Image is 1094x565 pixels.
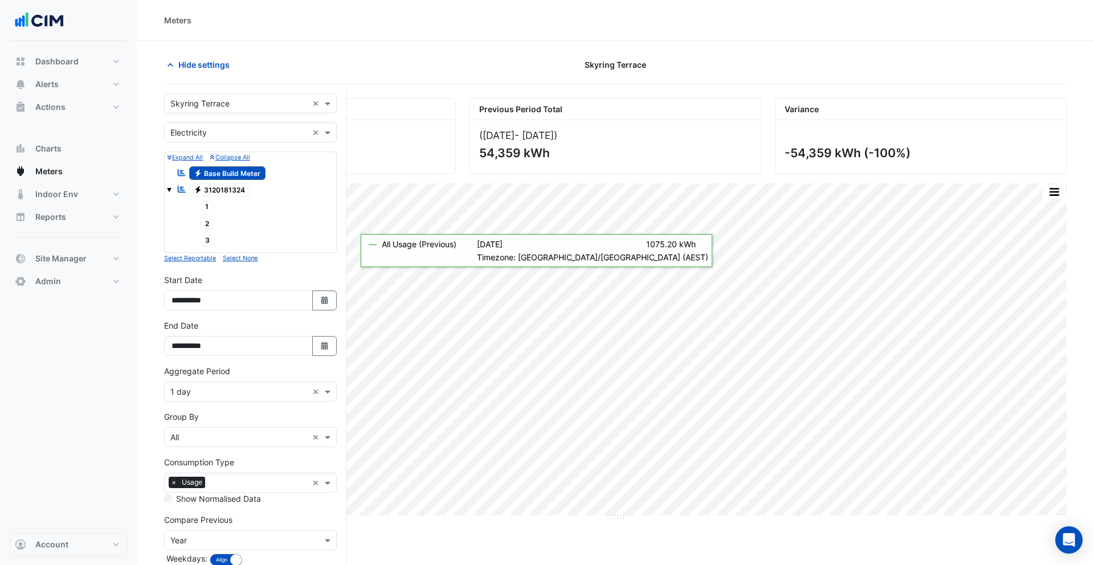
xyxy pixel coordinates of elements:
[9,50,128,73] button: Dashboard
[479,129,752,141] div: ([DATE] )
[223,255,258,262] small: Select None
[585,59,646,71] span: Skyring Terrace
[164,255,216,262] small: Select Reportable
[164,14,191,26] div: Meters
[164,320,198,331] label: End Date
[164,456,234,468] label: Consumption Type
[176,493,261,505] label: Show Normalised Data
[312,386,322,398] span: Clear
[15,276,26,287] app-icon: Admin
[177,167,187,177] fa-icon: Reportable
[164,365,230,377] label: Aggregate Period
[1043,185,1066,199] button: More Options
[312,431,322,443] span: Clear
[35,211,66,223] span: Reports
[164,253,216,263] button: Select Reportable
[35,253,87,264] span: Site Manager
[210,152,250,162] button: Collapse All
[194,186,202,194] fa-icon: Electricity
[164,411,199,423] label: Group By
[167,152,203,162] button: Expand All
[201,200,214,214] span: 1
[201,217,215,230] span: 2
[9,206,128,228] button: Reports
[35,56,79,67] span: Dashboard
[785,146,1055,160] div: -54,359 kWh (-100%)
[14,9,65,32] img: Company Logo
[189,166,266,180] span: Base Build Meter
[9,183,128,206] button: Indoor Env
[9,137,128,160] button: Charts
[164,552,207,564] label: Weekdays:
[35,143,62,154] span: Charts
[9,270,128,293] button: Admin
[164,514,232,526] label: Compare Previous
[320,296,330,305] fa-icon: Select Date
[15,101,26,113] app-icon: Actions
[775,99,1066,120] div: Variance
[320,341,330,351] fa-icon: Select Date
[35,276,61,287] span: Admin
[15,211,26,223] app-icon: Reports
[210,154,250,161] small: Collapse All
[15,166,26,177] app-icon: Meters
[164,274,202,286] label: Start Date
[1055,526,1083,554] div: Open Intercom Messenger
[9,73,128,96] button: Alerts
[15,143,26,154] app-icon: Charts
[9,247,128,270] button: Site Manager
[194,169,202,177] fa-icon: Electricity
[35,189,78,200] span: Indoor Env
[177,185,187,194] fa-icon: Reportable
[169,477,179,488] span: ×
[189,183,251,197] span: 3120181324
[35,166,63,177] span: Meters
[15,79,26,90] app-icon: Alerts
[167,154,203,161] small: Expand All
[9,533,128,556] button: Account
[9,96,128,118] button: Actions
[312,126,322,138] span: Clear
[179,477,205,488] span: Usage
[9,160,128,183] button: Meters
[35,79,59,90] span: Alerts
[164,55,237,75] button: Hide settings
[35,539,68,550] span: Account
[178,59,230,71] span: Hide settings
[35,101,66,113] span: Actions
[15,189,26,200] app-icon: Indoor Env
[15,56,26,67] app-icon: Dashboard
[312,97,322,109] span: Clear
[15,253,26,264] app-icon: Site Manager
[470,99,761,120] div: Previous Period Total
[201,234,215,247] span: 3
[312,477,322,489] span: Clear
[223,253,258,263] button: Select None
[515,129,554,141] span: - [DATE]
[479,146,749,160] div: 54,359 kWh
